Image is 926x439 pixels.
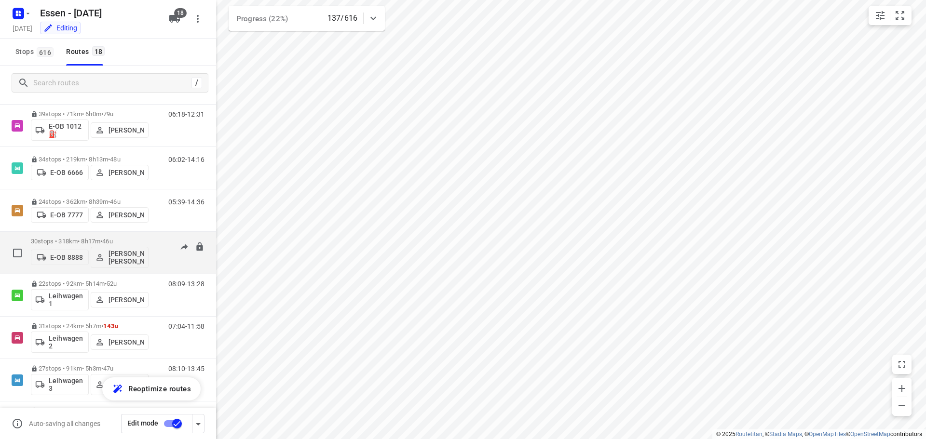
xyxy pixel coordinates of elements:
[101,365,103,372] span: •
[191,78,202,88] div: /
[49,334,84,350] p: Leihwagen 2
[110,198,120,205] span: 46u
[36,5,161,21] h5: Rename
[869,6,912,25] div: small contained button group
[91,374,149,395] button: Burkhard Mix
[49,122,84,138] p: E-OB 1012⛽️
[109,126,144,134] p: [PERSON_NAME]
[195,242,204,253] button: Lock route
[31,156,149,163] p: 34 stops • 219km • 8h13m
[871,6,890,25] button: Map settings
[103,365,113,372] span: 47u
[109,211,144,219] p: [PERSON_NAME]
[229,6,385,31] div: Progress (22%)137/616
[102,238,112,245] span: 46u
[236,14,288,23] span: Progress (22%)
[716,431,922,438] li: © 2025 , © , © © contributors
[110,407,120,414] span: 61u
[50,253,83,261] p: E-OB 8888
[31,332,89,353] button: Leihwagen 2
[101,110,103,118] span: •
[91,165,149,180] button: [PERSON_NAME]
[110,156,120,163] span: 48u
[168,156,204,163] p: 06:02-14:16
[43,23,77,33] div: You are currently in edit mode.
[735,431,763,438] a: Routetitan
[91,122,149,138] button: [PERSON_NAME]
[103,322,119,330] span: 143u
[33,76,191,91] input: Search routes
[31,120,89,141] button: E-OB 1012⛽️
[37,47,54,57] span: 616
[66,46,108,58] div: Routes
[175,238,194,257] button: Send to driver
[327,13,357,24] p: 137/616
[100,238,102,245] span: •
[850,431,890,438] a: OpenStreetMap
[108,156,110,163] span: •
[107,280,117,287] span: 52u
[9,23,36,34] h5: Project date
[192,417,204,429] div: Driver app settings
[101,322,103,330] span: •
[31,289,89,310] button: Leihwagen 1
[91,292,149,307] button: [PERSON_NAME]
[102,377,201,400] button: Reoptimize routes
[809,431,846,438] a: OpenMapTiles
[165,9,184,28] button: 18
[31,207,89,223] button: E-OB 7777
[109,296,144,304] p: [PERSON_NAME]
[109,250,144,265] p: [PERSON_NAME] [PERSON_NAME]
[105,280,107,287] span: •
[108,407,110,414] span: •
[29,420,100,427] p: Auto-saving all changes
[31,250,89,265] button: E-OB 8888
[890,6,910,25] button: Fit zoom
[31,198,149,205] p: 24 stops • 362km • 8h39m
[769,431,802,438] a: Stadia Maps
[168,198,204,206] p: 05:39-14:36
[50,211,83,219] p: E-OB 7777
[49,292,84,307] p: Leihwagen 1
[31,238,149,245] p: 30 stops • 318km • 8h17m
[31,322,149,330] p: 31 stops • 24km • 5h7m
[108,198,110,205] span: •
[50,169,83,176] p: E-OB 6666
[31,280,149,287] p: 22 stops • 92km • 5h14m
[31,110,149,118] p: 39 stops • 71km • 6h0m
[91,207,149,223] button: [PERSON_NAME]
[31,407,149,414] p: 42 stops • 135km • 7h29m
[168,280,204,288] p: 08:09-13:28
[15,46,56,58] span: Stops
[168,365,204,372] p: 08:10-13:45
[168,110,204,118] p: 06:18-12:31
[127,419,158,427] span: Edit mode
[168,322,204,330] p: 07:04-11:58
[128,383,191,395] span: Reoptimize routes
[91,334,149,350] button: [PERSON_NAME]
[103,110,113,118] span: 79u
[31,165,89,180] button: E-OB 6666
[49,377,84,392] p: Leihwagen 3
[188,9,207,28] button: More
[168,407,204,415] p: 06:35-14:33
[109,377,144,392] p: Burkhard Mix
[31,365,149,372] p: 27 stops • 91km • 5h3m
[91,247,149,268] button: [PERSON_NAME] [PERSON_NAME]
[92,46,105,56] span: 18
[109,338,144,346] p: [PERSON_NAME]
[174,8,187,18] span: 18
[31,374,89,395] button: Leihwagen 3
[8,243,27,263] span: Select
[109,169,144,176] p: [PERSON_NAME]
